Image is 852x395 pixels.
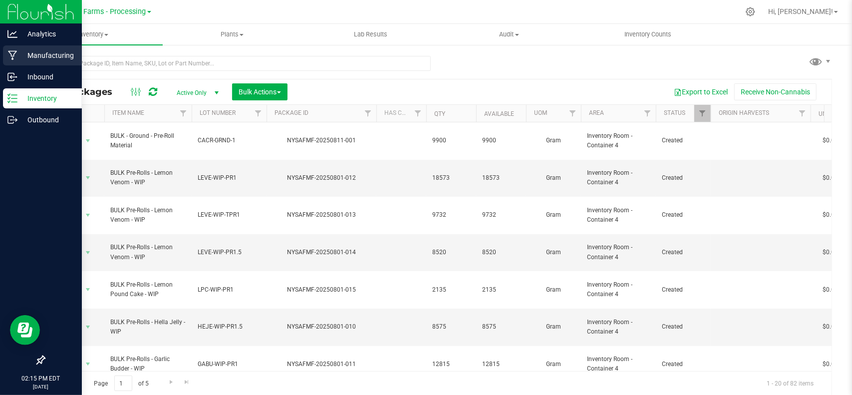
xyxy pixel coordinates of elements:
[198,136,261,145] span: CACR-GRND-1
[432,210,470,220] span: 9732
[768,7,833,15] span: Hi, [PERSON_NAME]!
[534,109,547,116] a: UOM
[734,83,817,100] button: Receive Non-Cannabis
[52,86,122,97] span: All Packages
[819,110,849,117] a: Unit Cost
[265,136,378,145] div: NYSAFMF-20250811-001
[265,173,378,183] div: NYSAFMF-20250801-012
[82,283,94,297] span: select
[482,360,520,369] span: 12815
[587,206,650,225] span: Inventory Room - Container 4
[198,322,261,332] span: HEJE-WIP-PR1.5
[114,376,132,391] input: 1
[163,24,301,45] a: Plants
[662,360,705,369] span: Created
[744,7,757,16] div: Manage settings
[432,322,470,332] span: 8575
[662,322,705,332] span: Created
[340,30,401,39] span: Lab Results
[565,105,581,122] a: Filter
[110,243,186,262] span: BULK Pre-Rolls - Lemon Venom - WIP
[578,24,717,45] a: Inventory Counts
[265,360,378,369] div: NYSAFMF-20250801-011
[265,248,378,257] div: NYSAFMF-20250801-014
[360,105,376,122] a: Filter
[694,105,711,122] a: Filter
[587,280,650,299] span: Inventory Room - Container 4
[532,210,575,220] span: Gram
[587,355,650,374] span: Inventory Room - Container 4
[17,114,77,126] p: Outbound
[662,248,705,257] span: Created
[198,173,261,183] span: LEVE-WIP-PR1
[82,357,94,371] span: select
[110,131,186,150] span: BULK - Ground - Pre-Roll Material
[17,28,77,40] p: Analytics
[484,110,514,117] a: Available
[239,88,281,96] span: Bulk Actions
[482,248,520,257] span: 8520
[17,49,77,61] p: Manufacturing
[7,29,17,39] inline-svg: Analytics
[532,360,575,369] span: Gram
[110,318,186,337] span: BULK Pre-Rolls - Hella Jelly - WIP
[198,248,261,257] span: LEVE-WIP-PR1.5
[664,109,685,116] a: Status
[434,110,445,117] a: Qty
[587,168,650,187] span: Inventory Room - Container 4
[110,280,186,299] span: BULK Pre-Rolls - Lemon Pound Cake - WIP
[662,285,705,295] span: Created
[53,7,146,16] span: Sapphire Farms - Processing
[482,210,520,220] span: 9732
[112,109,144,116] a: Item Name
[440,24,578,45] a: Audit
[482,173,520,183] span: 18573
[532,173,575,183] span: Gram
[482,136,520,145] span: 9900
[4,374,77,383] p: 02:15 PM EDT
[17,71,77,83] p: Inbound
[532,322,575,332] span: Gram
[4,383,77,391] p: [DATE]
[164,376,178,389] a: Go to the next page
[163,30,301,39] span: Plants
[44,56,431,71] input: Search Package ID, Item Name, SKU, Lot or Part Number...
[82,171,94,185] span: select
[589,109,604,116] a: Area
[532,248,575,257] span: Gram
[611,30,685,39] span: Inventory Counts
[250,105,267,122] a: Filter
[587,131,650,150] span: Inventory Room - Container 4
[410,105,426,122] a: Filter
[532,136,575,145] span: Gram
[719,109,769,116] a: Origin Harvests
[200,109,236,116] a: Lot Number
[432,360,470,369] span: 12815
[265,285,378,295] div: NYSAFMF-20250801-015
[82,246,94,260] span: select
[198,210,261,220] span: LEVE-WIP-TPR1
[662,210,705,220] span: Created
[110,206,186,225] span: BULK Pre-Rolls - Lemon Venom - WIP
[432,248,470,257] span: 8520
[198,360,261,369] span: GABU-WIP-PR1
[175,105,192,122] a: Filter
[7,72,17,82] inline-svg: Inbound
[482,322,520,332] span: 8575
[85,376,157,391] span: Page of 5
[376,105,426,122] th: Has COA
[532,285,575,295] span: Gram
[180,376,194,389] a: Go to the last page
[662,173,705,183] span: Created
[265,210,378,220] div: NYSAFMF-20250801-013
[265,322,378,332] div: NYSAFMF-20250801-010
[110,168,186,187] span: BULK Pre-Rolls - Lemon Venom - WIP
[17,92,77,104] p: Inventory
[667,83,734,100] button: Export to Excel
[275,109,308,116] a: Package ID
[482,285,520,295] span: 2135
[82,320,94,334] span: select
[232,83,287,100] button: Bulk Actions
[432,136,470,145] span: 9900
[198,285,261,295] span: LPC-WIP-PR1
